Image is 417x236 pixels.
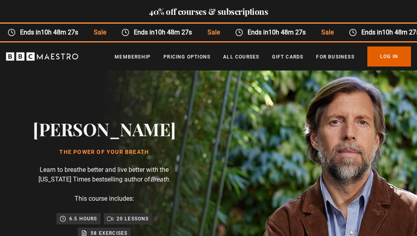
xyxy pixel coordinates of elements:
span: Ends in [129,28,199,37]
time: 10h 48m 27s [268,28,306,36]
nav: Primary [115,46,411,67]
p: Learn to breathe better and live better with the [US_STATE] Times bestselling author of . [26,165,183,184]
time: 10h 48m 27s [155,28,192,36]
a: Membership [115,53,151,61]
span: Ends in [16,28,86,37]
i: Breath [150,175,169,183]
a: Gift Cards [272,53,303,61]
h2: [PERSON_NAME] [33,119,176,139]
span: Sale [199,28,227,37]
a: Log In [367,46,411,67]
h1: The Power of Your Breath [33,149,176,155]
p: 6.5 hours [69,215,97,223]
p: This course includes: [75,194,134,204]
span: Sale [86,28,113,37]
a: For business [316,53,354,61]
time: 10h 48m 27s [41,28,78,36]
span: Sale [313,28,341,37]
svg: BBC Maestro [6,50,78,63]
p: 20 lessons [117,215,149,223]
a: Pricing Options [163,53,210,61]
a: All Courses [223,53,259,61]
span: Ends in [243,28,313,37]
